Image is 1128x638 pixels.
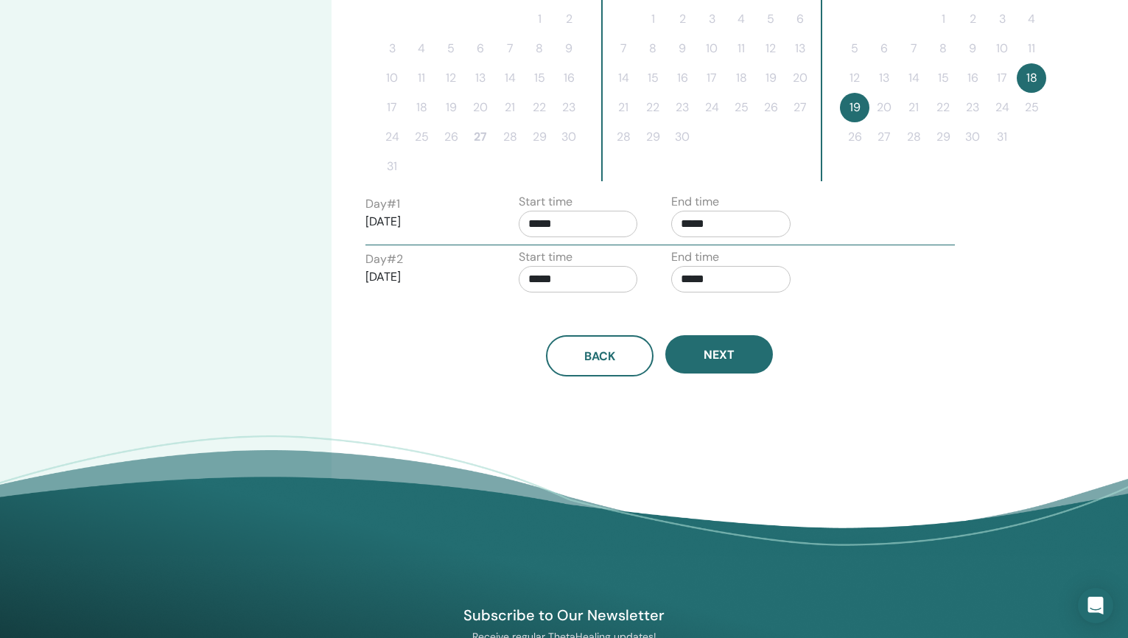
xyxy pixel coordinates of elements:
button: 18 [726,63,756,93]
button: 6 [466,34,495,63]
button: 22 [638,93,668,122]
button: 2 [668,4,697,34]
button: 17 [697,63,726,93]
button: 13 [785,34,815,63]
label: End time [671,248,719,266]
button: 5 [840,34,869,63]
button: 12 [756,34,785,63]
button: 15 [928,63,958,93]
button: 19 [436,93,466,122]
button: 9 [668,34,697,63]
button: 6 [785,4,815,34]
button: 10 [377,63,407,93]
button: 29 [525,122,554,152]
button: 10 [697,34,726,63]
button: Next [665,335,773,374]
button: 25 [1017,93,1046,122]
button: 27 [785,93,815,122]
button: 23 [958,93,987,122]
button: 25 [407,122,436,152]
button: 7 [495,34,525,63]
button: 18 [1017,63,1046,93]
p: [DATE] [365,268,485,286]
button: 22 [928,93,958,122]
button: 5 [756,4,785,34]
button: 31 [987,122,1017,152]
button: 16 [958,63,987,93]
button: 30 [958,122,987,152]
button: 4 [726,4,756,34]
button: 20 [869,93,899,122]
span: Next [704,347,735,362]
button: 23 [668,93,697,122]
button: 25 [726,93,756,122]
button: 4 [407,34,436,63]
button: 15 [638,63,668,93]
button: 28 [495,122,525,152]
button: 23 [554,93,584,122]
button: 24 [697,93,726,122]
button: 17 [377,93,407,122]
button: 24 [377,122,407,152]
button: 8 [638,34,668,63]
button: 6 [869,34,899,63]
button: Back [546,335,654,376]
button: 12 [840,63,869,93]
button: 29 [638,122,668,152]
button: 7 [899,34,928,63]
button: 21 [609,93,638,122]
button: 24 [987,93,1017,122]
button: 3 [377,34,407,63]
button: 1 [638,4,668,34]
span: Back [584,348,615,364]
button: 11 [407,63,436,93]
button: 2 [554,4,584,34]
button: 30 [668,122,697,152]
button: 7 [609,34,638,63]
label: Day # 1 [365,195,400,213]
button: 3 [697,4,726,34]
button: 30 [554,122,584,152]
button: 18 [407,93,436,122]
button: 13 [869,63,899,93]
button: 21 [495,93,525,122]
button: 20 [785,63,815,93]
button: 29 [928,122,958,152]
button: 2 [958,4,987,34]
button: 17 [987,63,1017,93]
label: Start time [519,193,572,211]
label: Day # 2 [365,250,403,268]
button: 8 [928,34,958,63]
button: 21 [899,93,928,122]
button: 27 [869,122,899,152]
button: 19 [756,63,785,93]
button: 9 [554,34,584,63]
button: 28 [609,122,638,152]
button: 15 [525,63,554,93]
button: 20 [466,93,495,122]
button: 11 [1017,34,1046,63]
button: 26 [840,122,869,152]
label: End time [671,193,719,211]
button: 3 [987,4,1017,34]
h4: Subscribe to Our Newsletter [394,606,735,625]
p: [DATE] [365,213,485,231]
button: 13 [466,63,495,93]
button: 14 [609,63,638,93]
button: 8 [525,34,554,63]
button: 4 [1017,4,1046,34]
button: 19 [840,93,869,122]
button: 26 [756,93,785,122]
button: 16 [554,63,584,93]
button: 14 [495,63,525,93]
button: 31 [377,152,407,181]
button: 26 [436,122,466,152]
div: Open Intercom Messenger [1078,588,1113,623]
button: 1 [928,4,958,34]
button: 9 [958,34,987,63]
button: 11 [726,34,756,63]
button: 16 [668,63,697,93]
button: 28 [899,122,928,152]
button: 1 [525,4,554,34]
label: Start time [519,248,572,266]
